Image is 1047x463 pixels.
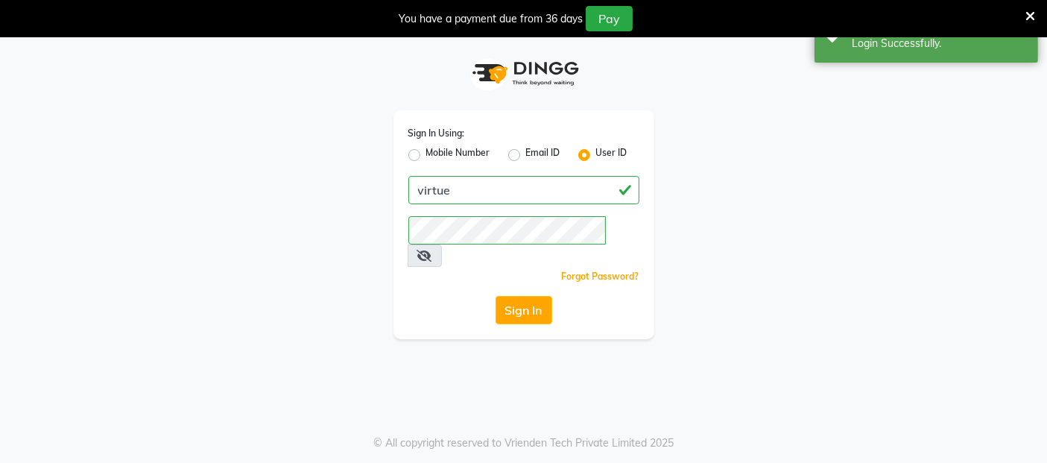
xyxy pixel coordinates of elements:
[464,51,583,95] img: logo1.svg
[408,127,465,140] label: Sign In Using:
[426,146,490,164] label: Mobile Number
[586,6,633,31] button: Pay
[408,216,607,245] input: Username
[526,146,560,164] label: Email ID
[496,296,552,324] button: Sign In
[399,11,583,27] div: You have a payment due from 36 days
[852,36,1027,51] div: Login Successfully.
[408,176,639,204] input: Username
[562,271,639,282] a: Forgot Password?
[596,146,627,164] label: User ID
